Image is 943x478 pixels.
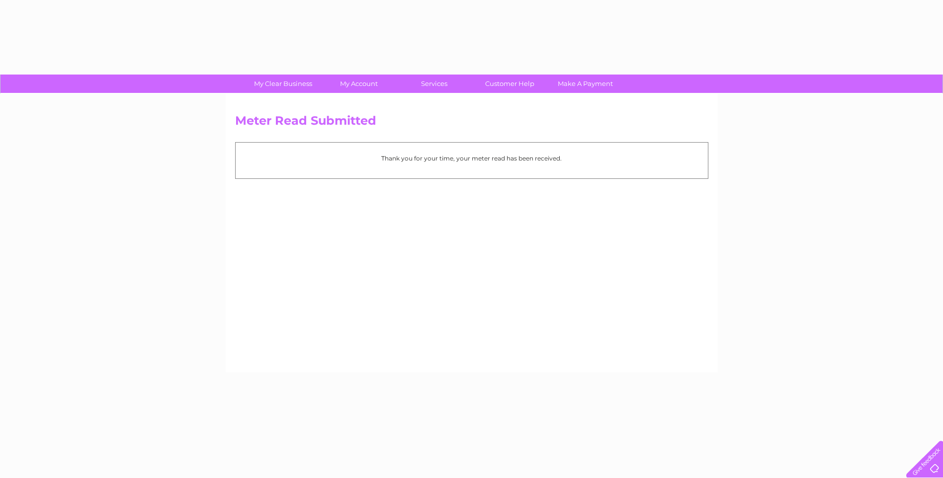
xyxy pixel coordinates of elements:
[469,75,551,93] a: Customer Help
[318,75,400,93] a: My Account
[241,154,703,163] p: Thank you for your time, your meter read has been received.
[544,75,626,93] a: Make A Payment
[393,75,475,93] a: Services
[235,114,708,133] h2: Meter Read Submitted
[242,75,324,93] a: My Clear Business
